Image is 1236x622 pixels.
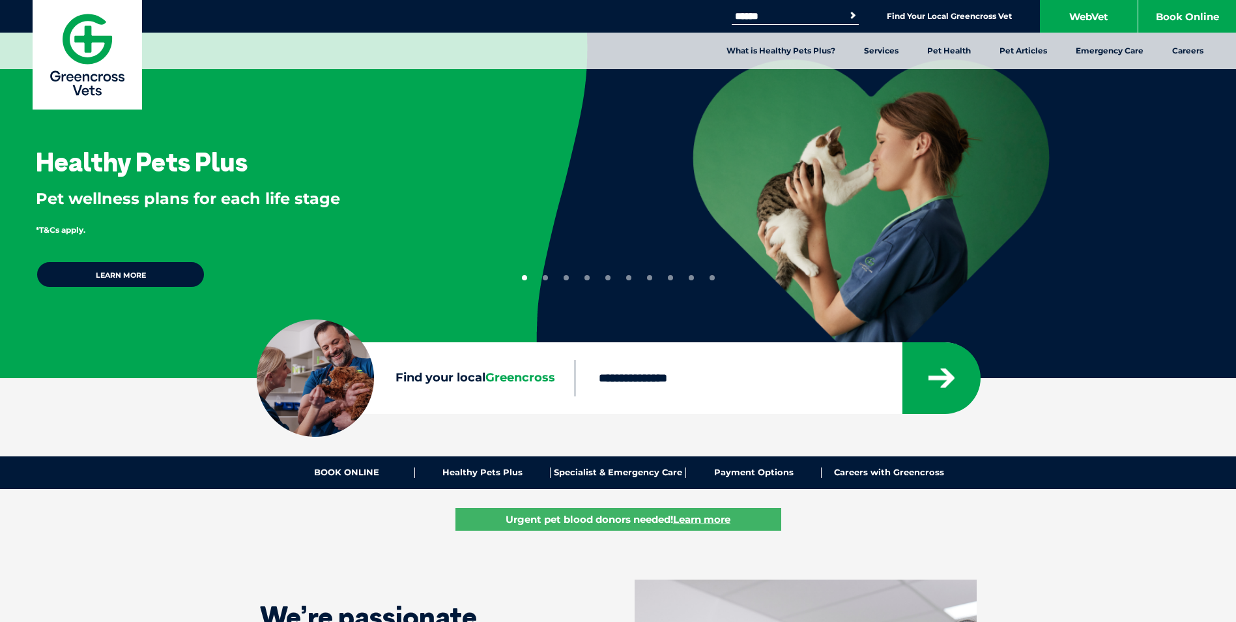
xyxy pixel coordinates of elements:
[673,513,730,526] u: Learn more
[822,467,956,478] a: Careers with Greencross
[605,275,611,280] button: 5 of 10
[710,275,715,280] button: 10 of 10
[522,275,527,280] button: 1 of 10
[36,261,205,288] a: Learn more
[543,275,548,280] button: 2 of 10
[1158,33,1218,69] a: Careers
[280,467,415,478] a: BOOK ONLINE
[985,33,1061,69] a: Pet Articles
[551,467,686,478] a: Specialist & Emergency Care
[36,188,494,210] p: Pet wellness plans for each life stage
[455,508,781,531] a: Urgent pet blood donors needed!Learn more
[686,467,822,478] a: Payment Options
[668,275,673,280] button: 8 of 10
[415,467,551,478] a: Healthy Pets Plus
[647,275,652,280] button: 7 of 10
[846,9,859,22] button: Search
[564,275,569,280] button: 3 of 10
[36,225,85,235] span: *T&Cs apply.
[913,33,985,69] a: Pet Health
[485,370,555,385] span: Greencross
[1061,33,1158,69] a: Emergency Care
[584,275,590,280] button: 4 of 10
[850,33,913,69] a: Services
[257,368,575,388] label: Find your local
[689,275,694,280] button: 9 of 10
[887,11,1012,22] a: Find Your Local Greencross Vet
[36,149,248,175] h3: Healthy Pets Plus
[712,33,850,69] a: What is Healthy Pets Plus?
[626,275,631,280] button: 6 of 10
